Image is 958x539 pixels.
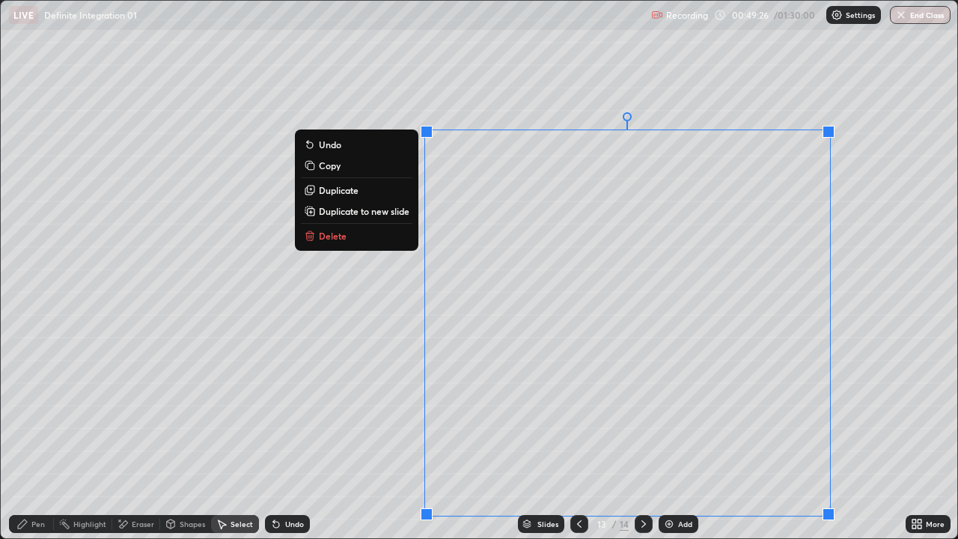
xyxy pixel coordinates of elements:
[73,520,106,528] div: Highlight
[31,520,45,528] div: Pen
[301,156,412,174] button: Copy
[831,9,843,21] img: class-settings-icons
[231,520,253,528] div: Select
[301,181,412,199] button: Duplicate
[319,184,359,196] p: Duplicate
[620,517,629,531] div: 14
[663,518,675,530] img: add-slide-button
[926,520,945,528] div: More
[13,9,34,21] p: LIVE
[44,9,137,21] p: Definite Integration 01
[319,138,341,150] p: Undo
[651,9,663,21] img: recording.375f2c34.svg
[319,205,409,217] p: Duplicate to new slide
[319,159,341,171] p: Copy
[678,520,692,528] div: Add
[612,520,617,529] div: /
[537,520,558,528] div: Slides
[301,135,412,153] button: Undo
[319,230,347,242] p: Delete
[895,9,907,21] img: end-class-cross
[132,520,154,528] div: Eraser
[846,11,875,19] p: Settings
[890,6,951,24] button: End Class
[301,227,412,245] button: Delete
[594,520,609,529] div: 13
[180,520,205,528] div: Shapes
[666,10,708,21] p: Recording
[285,520,304,528] div: Undo
[301,202,412,220] button: Duplicate to new slide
